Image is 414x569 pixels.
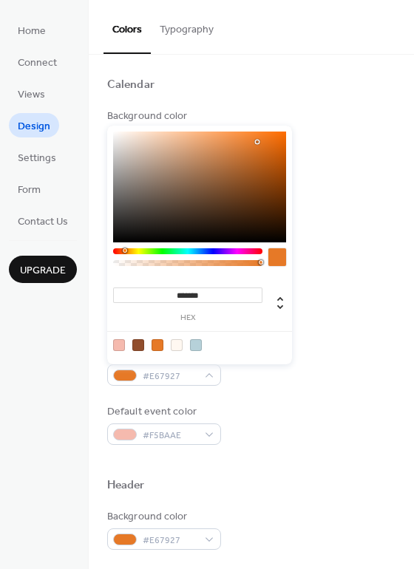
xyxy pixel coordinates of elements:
[18,183,41,198] span: Form
[107,478,145,494] div: Header
[9,177,50,201] a: Form
[143,533,197,548] span: #E67927
[9,145,65,169] a: Settings
[132,339,144,351] div: rgb(145, 78, 45)
[18,24,46,39] span: Home
[171,339,183,351] div: rgb(255, 248, 241)
[107,78,155,93] div: Calendar
[18,214,68,230] span: Contact Us
[18,151,56,166] span: Settings
[107,404,218,420] div: Default event color
[152,339,163,351] div: rgb(230, 121, 39)
[9,81,54,106] a: Views
[9,208,77,233] a: Contact Us
[18,55,57,71] span: Connect
[143,369,197,384] span: #E67927
[143,428,197,443] span: #F5BAAE
[9,18,55,42] a: Home
[9,256,77,283] button: Upgrade
[9,113,59,137] a: Design
[190,339,202,351] div: rgb(182, 209, 217)
[107,109,218,124] div: Background color
[107,509,218,525] div: Background color
[9,50,66,74] a: Connect
[113,339,125,351] div: rgb(245, 186, 174)
[113,314,262,322] label: hex
[18,87,45,103] span: Views
[18,119,50,134] span: Design
[20,263,66,279] span: Upgrade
